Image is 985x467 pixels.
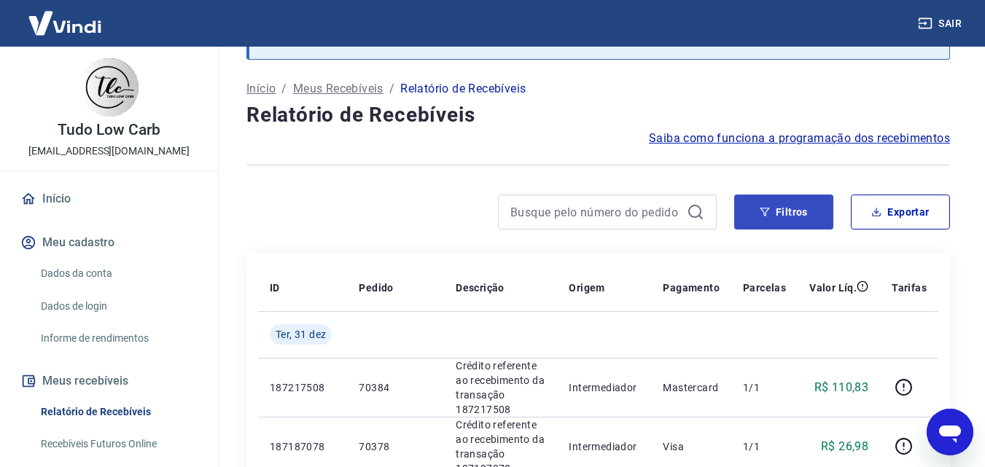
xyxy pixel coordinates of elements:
span: Ter, 31 dez [276,327,326,342]
img: Vindi [17,1,112,45]
a: Meus Recebíveis [293,80,384,98]
p: Tarifas [892,280,927,295]
a: Dados da conta [35,259,200,289]
button: Meus recebíveis [17,365,200,397]
input: Busque pelo número do pedido [510,201,681,223]
p: Tudo Low Carb [58,122,160,138]
iframe: Botão para abrir a janela de mensagens [927,409,973,455]
img: 092b66a1-269f-484b-a6ef-d60da104ea9d.jpeg [80,58,139,117]
p: 1/1 [743,380,786,395]
button: Meu cadastro [17,227,200,259]
p: Origem [569,280,604,295]
a: Início [17,183,200,215]
p: Pedido [359,280,393,295]
p: 1/1 [743,439,786,454]
p: 187187078 [270,439,335,454]
p: Pagamento [663,280,720,295]
p: Intermediador [569,380,639,395]
p: Mastercard [663,380,720,395]
p: 187217508 [270,380,335,395]
p: R$ 26,98 [821,438,868,455]
p: Intermediador [569,439,639,454]
p: [EMAIL_ADDRESS][DOMAIN_NAME] [28,144,190,159]
h4: Relatório de Recebíveis [246,101,950,130]
p: Valor Líq. [809,280,857,295]
a: Informe de rendimentos [35,323,200,353]
p: 70378 [359,439,432,454]
p: Visa [663,439,720,454]
p: Descrição [456,280,505,295]
p: ID [270,280,280,295]
p: Relatório de Recebíveis [400,80,526,98]
a: Relatório de Recebíveis [35,397,200,427]
a: Saiba como funciona a programação dos recebimentos [649,130,950,147]
button: Filtros [734,195,833,229]
a: Início [246,80,276,98]
p: 70384 [359,380,432,395]
p: R$ 110,83 [814,379,869,396]
button: Exportar [851,195,950,229]
a: Dados de login [35,291,200,321]
button: Sair [915,10,968,37]
p: Parcelas [743,280,786,295]
p: Crédito referente ao recebimento da transação 187217508 [456,358,545,417]
a: Recebíveis Futuros Online [35,429,200,459]
p: / [281,80,287,98]
p: / [389,80,394,98]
